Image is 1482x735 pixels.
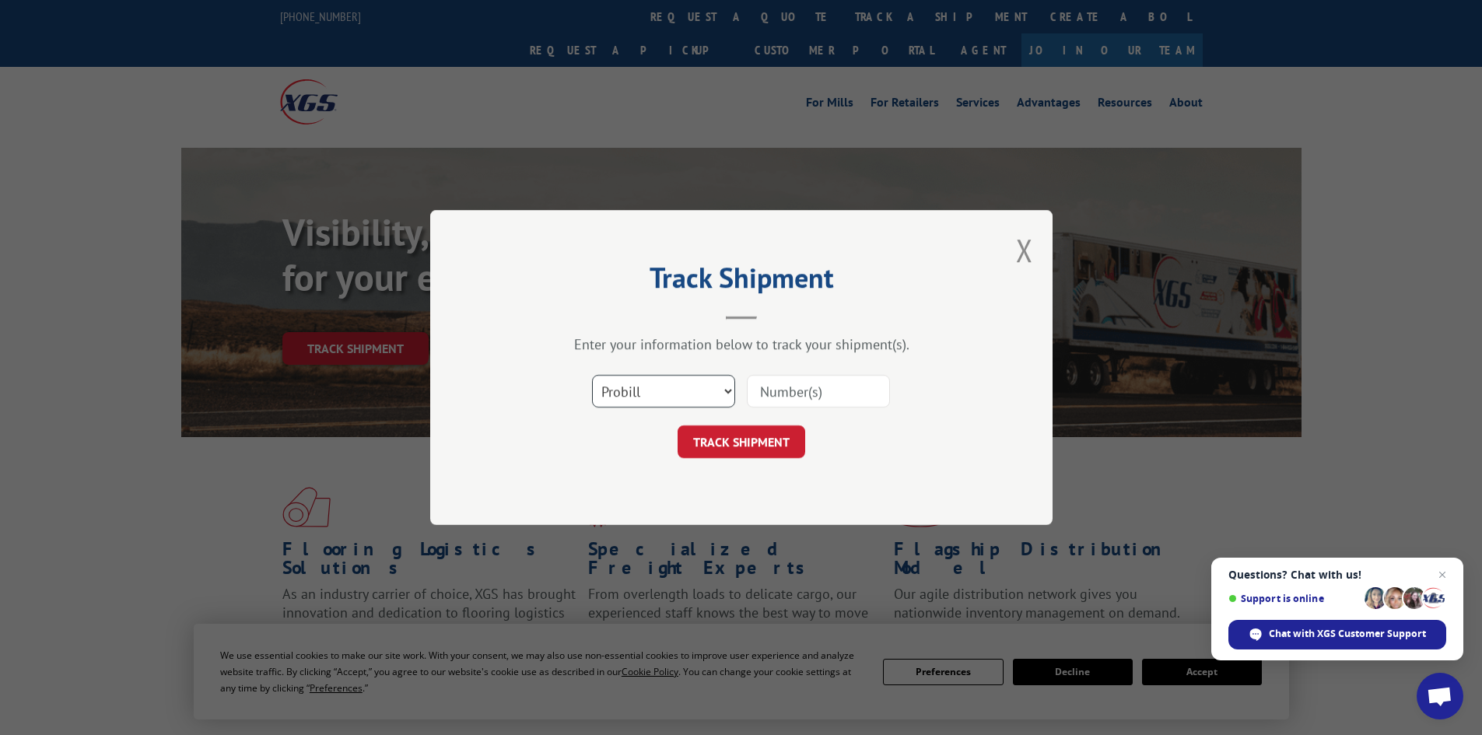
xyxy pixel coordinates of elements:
[1016,229,1033,271] button: Close modal
[1269,627,1426,641] span: Chat with XGS Customer Support
[1417,673,1463,719] div: Open chat
[1433,565,1452,584] span: Close chat
[508,267,975,296] h2: Track Shipment
[508,335,975,353] div: Enter your information below to track your shipment(s).
[1228,620,1446,649] div: Chat with XGS Customer Support
[1228,593,1359,604] span: Support is online
[1228,569,1446,581] span: Questions? Chat with us!
[678,425,805,458] button: TRACK SHIPMENT
[747,375,890,408] input: Number(s)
